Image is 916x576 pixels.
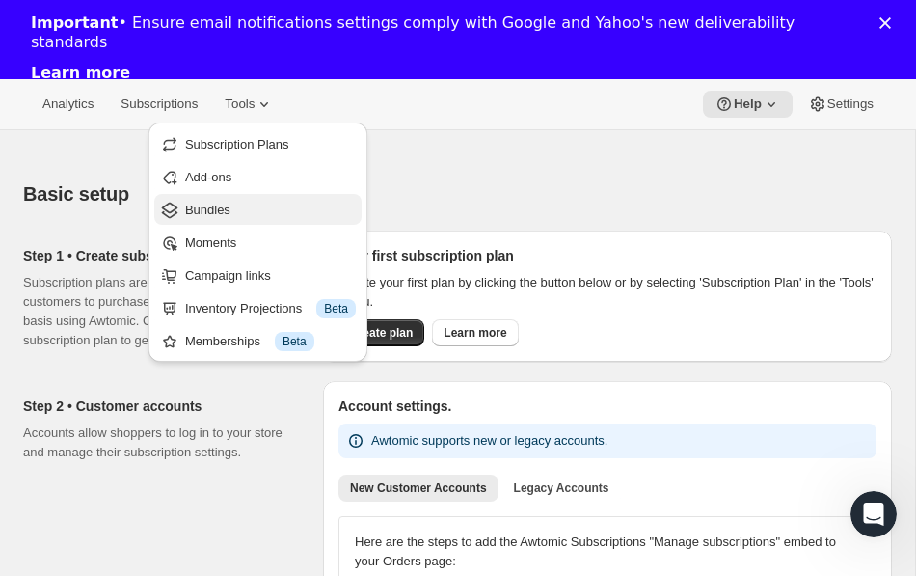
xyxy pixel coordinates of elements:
[734,96,762,112] span: Help
[154,292,362,323] button: Inventory Projections
[154,227,362,258] button: Moments
[213,91,285,118] button: Tools
[338,319,424,346] button: Create plan
[185,268,271,283] span: Campaign links
[796,91,885,118] button: Settings
[154,325,362,356] button: Memberships
[31,14,118,32] b: Important
[154,194,362,225] button: Bundles
[355,533,860,571] p: Here are the steps to add the Awtomic Subscriptions "Manage subscriptions" embed to your Orders p...
[154,161,362,192] button: Add-ons
[154,128,362,159] button: Subscription Plans
[154,260,362,290] button: Campaign links
[42,96,94,112] span: Analytics
[23,273,292,350] p: Subscription plans are the heart of what allows customers to purchase products on a recurring bas...
[185,203,230,217] span: Bundles
[338,475,498,502] button: New Customer Accounts
[324,301,348,316] span: Beta
[31,64,130,85] a: Learn more
[444,325,506,341] span: Learn more
[23,424,292,462] p: Accounts allow shoppers to log in to your store and manage their subscription settings.
[703,91,793,118] button: Help
[850,491,897,537] iframe: Intercom live chat
[185,299,356,318] div: Inventory Projections
[185,170,231,184] span: Add-ons
[827,96,874,112] span: Settings
[23,246,292,265] h2: Step 1 • Create subscription plan
[350,480,487,496] span: New Customer Accounts
[371,431,607,451] p: Awtomic supports new or legacy accounts.
[432,319,518,346] a: Learn more
[283,334,307,349] span: Beta
[31,14,854,52] div: • Ensure email notifications settings comply with Google and Yahoo's new deliverability standards
[23,183,129,205] span: Basic setup
[338,397,876,416] h2: Account settings.
[338,273,876,312] p: Create your first plan by clicking the button below or by selecting 'Subscription Plan' in the 'T...
[185,235,236,250] span: Moments
[338,246,876,265] h2: Your first subscription plan
[31,91,105,118] button: Analytics
[185,137,289,151] span: Subscription Plans
[225,96,255,112] span: Tools
[185,332,356,351] div: Memberships
[502,475,621,502] button: Legacy Accounts
[879,17,899,29] div: Close
[514,480,609,496] span: Legacy Accounts
[350,325,413,341] span: Create plan
[121,96,198,112] span: Subscriptions
[23,397,292,416] h2: Step 2 • Customer accounts
[109,91,209,118] button: Subscriptions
